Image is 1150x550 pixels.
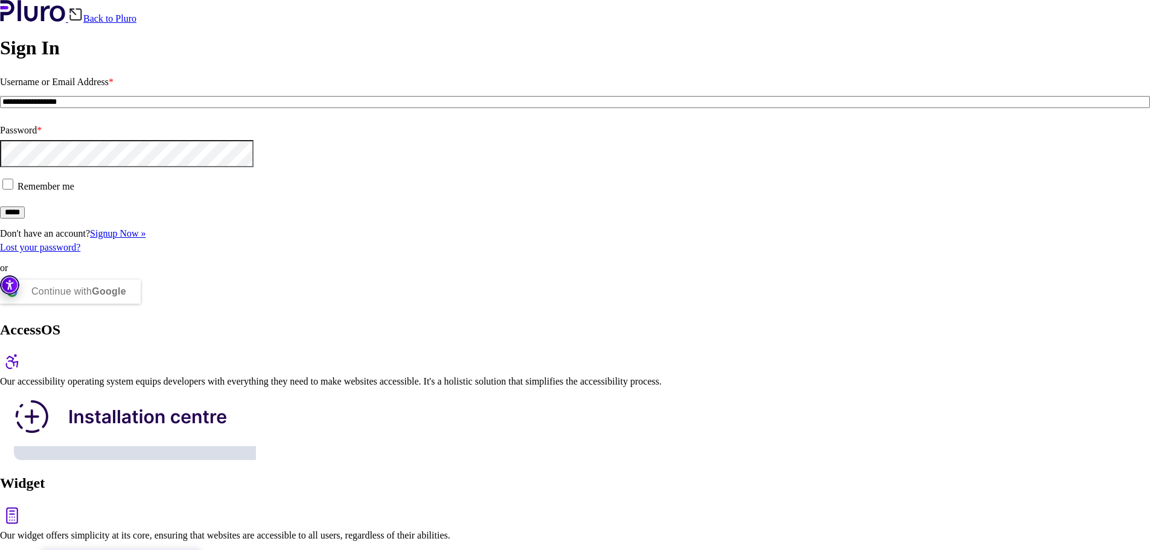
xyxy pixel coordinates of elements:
b: Google [92,286,126,296]
input: Remember me [2,179,13,190]
a: Back to Pluro [68,13,136,24]
a: Signup Now » [90,228,145,238]
div: Continue with [31,280,126,304]
img: Back icon [68,7,83,22]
